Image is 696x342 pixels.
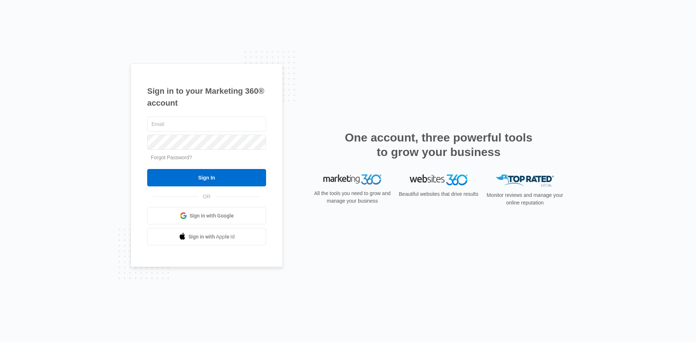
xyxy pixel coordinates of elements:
[410,174,468,185] img: Websites 360
[188,233,235,241] span: Sign in with Apple Id
[323,174,381,185] img: Marketing 360
[343,130,535,159] h2: One account, three powerful tools to grow your business
[190,212,234,220] span: Sign in with Google
[484,191,565,207] p: Monitor reviews and manage your online reputation
[496,174,554,186] img: Top Rated Local
[198,193,216,200] span: OR
[147,169,266,186] input: Sign In
[147,85,266,109] h1: Sign in to your Marketing 360® account
[312,190,393,205] p: All the tools you need to grow and manage your business
[151,155,192,160] a: Forgot Password?
[147,117,266,132] input: Email
[147,228,266,245] a: Sign in with Apple Id
[398,190,479,198] p: Beautiful websites that drive results
[147,207,266,224] a: Sign in with Google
